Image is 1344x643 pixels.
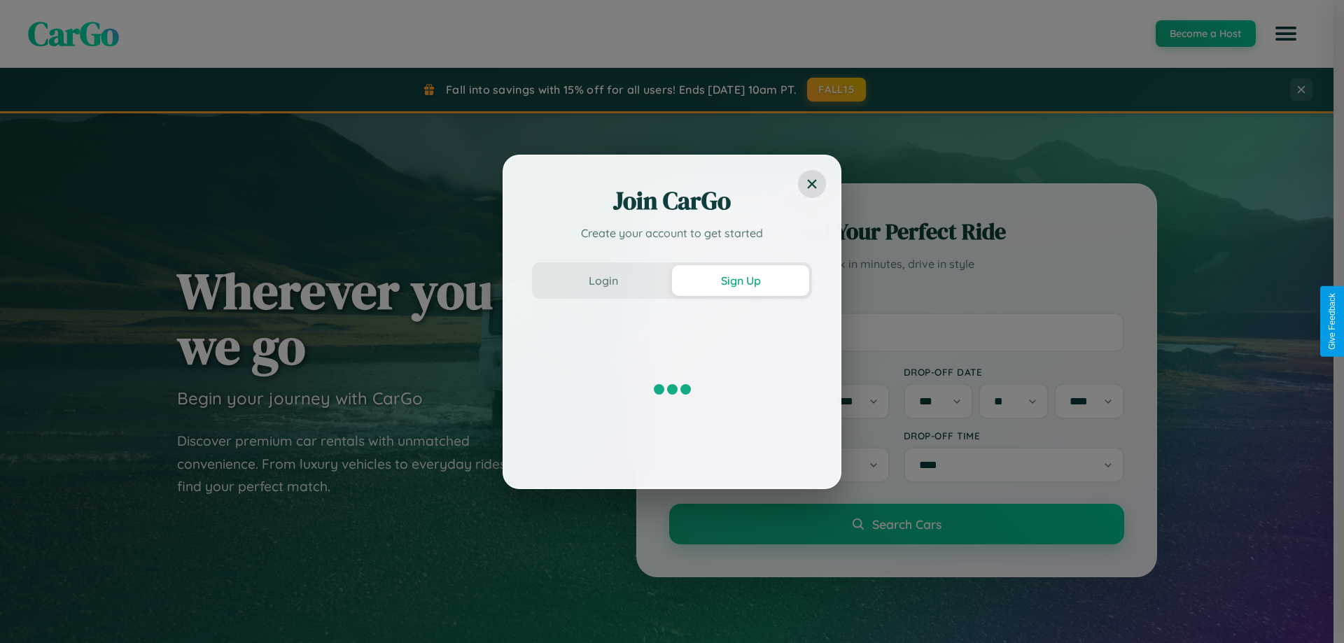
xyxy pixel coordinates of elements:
button: Login [535,265,672,296]
div: Give Feedback [1327,293,1337,350]
h2: Join CarGo [532,184,812,218]
iframe: Intercom live chat [14,595,48,629]
p: Create your account to get started [532,225,812,241]
button: Sign Up [672,265,809,296]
